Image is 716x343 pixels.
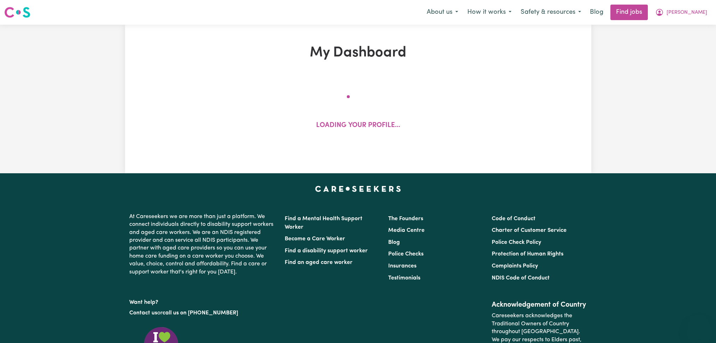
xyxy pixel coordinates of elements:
a: Blog [586,5,608,20]
p: Want help? [129,296,276,306]
h2: Acknowledgement of Country [492,301,587,309]
a: Find a Mental Health Support Worker [285,216,362,230]
a: Insurances [388,263,416,269]
span: [PERSON_NAME] [667,9,707,17]
a: Police Check Policy [492,240,541,245]
iframe: Button to launch messaging window [688,315,710,337]
button: Safety & resources [516,5,586,20]
a: Charter of Customer Service [492,228,567,233]
a: The Founders [388,216,423,222]
button: How it works [463,5,516,20]
a: call us on [PHONE_NUMBER] [162,310,238,316]
a: Find an aged care worker [285,260,353,265]
a: Careseekers logo [4,4,30,20]
a: Testimonials [388,275,420,281]
a: Careseekers home page [315,186,401,192]
button: About us [422,5,463,20]
a: Find a disability support worker [285,248,368,254]
p: At Careseekers we are more than just a platform. We connect individuals directly to disability su... [129,210,276,279]
p: or [129,306,276,320]
a: Police Checks [388,251,424,257]
button: My Account [651,5,712,20]
a: Media Centre [388,228,425,233]
a: Contact us [129,310,157,316]
a: Find jobs [610,5,648,20]
a: Protection of Human Rights [492,251,563,257]
a: Code of Conduct [492,216,535,222]
h1: My Dashboard [207,44,509,61]
a: Blog [388,240,400,245]
a: Complaints Policy [492,263,538,269]
a: Become a Care Worker [285,236,345,242]
p: Loading your profile... [316,121,400,131]
img: Careseekers logo [4,6,30,19]
a: NDIS Code of Conduct [492,275,550,281]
